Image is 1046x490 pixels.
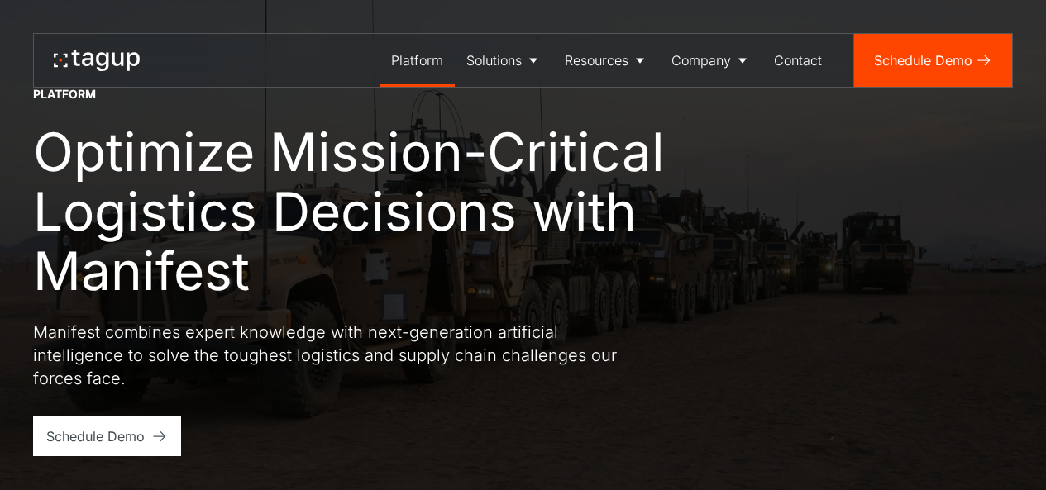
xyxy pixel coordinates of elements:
[455,34,553,87] a: Solutions
[671,50,731,70] div: Company
[466,50,522,70] div: Solutions
[46,426,145,446] div: Schedule Demo
[874,50,972,70] div: Schedule Demo
[391,50,443,70] div: Platform
[33,416,181,456] a: Schedule Demo
[33,321,628,390] p: Manifest combines expert knowledge with next-generation artificial intelligence to solve the toug...
[553,34,660,87] a: Resources
[33,122,728,301] h1: Optimize Mission-Critical Logistics Decisions with Manifest
[660,34,762,87] a: Company
[762,34,833,87] a: Contact
[774,50,822,70] div: Contact
[854,34,1012,87] a: Schedule Demo
[565,50,628,70] div: Resources
[380,34,455,87] a: Platform
[33,86,96,102] div: Platform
